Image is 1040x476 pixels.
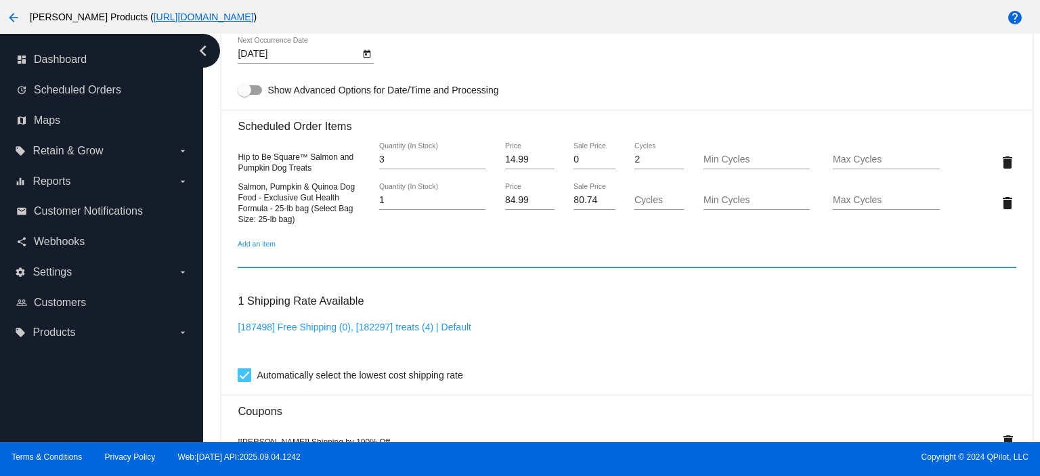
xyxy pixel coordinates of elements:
[16,115,27,126] i: map
[573,154,615,165] input: Sale Price
[16,206,27,217] i: email
[505,154,555,165] input: Price
[34,53,87,66] span: Dashboard
[634,154,684,165] input: Cycles
[16,54,27,65] i: dashboard
[379,154,485,165] input: Quantity (In Stock)
[999,195,1016,211] mat-icon: delete
[1000,433,1016,450] mat-icon: delete
[177,146,188,156] i: arrow_drop_down
[634,195,684,206] input: Cycles
[32,175,70,188] span: Reports
[177,267,188,278] i: arrow_drop_down
[16,110,188,131] a: map Maps
[34,205,143,217] span: Customer Notifications
[178,452,301,462] a: Web:[DATE] API:2025.09.04.1242
[999,154,1016,171] mat-icon: delete
[16,231,188,253] a: share Webhooks
[105,452,156,462] a: Privacy Policy
[32,266,72,278] span: Settings
[238,182,355,224] span: Salmon, Pumpkin & Quinoa Dog Food - Exclusive Gut Health Formula - 25-lb bag (Select Bag Size: 25...
[573,195,615,206] input: Sale Price
[833,154,939,165] input: Max Cycles
[32,326,75,339] span: Products
[34,236,85,248] span: Webhooks
[15,146,26,156] i: local_offer
[192,40,214,62] i: chevron_left
[15,327,26,338] i: local_offer
[16,292,188,313] a: people_outline Customers
[15,176,26,187] i: equalizer
[177,327,188,338] i: arrow_drop_down
[238,437,390,447] span: [[PERSON_NAME]] Shipping by 100% Off
[34,114,60,127] span: Maps
[238,286,364,316] h3: 1 Shipping Rate Available
[16,79,188,101] a: update Scheduled Orders
[379,195,485,206] input: Quantity (In Stock)
[34,297,86,309] span: Customers
[15,267,26,278] i: settings
[703,195,810,206] input: Min Cycles
[16,297,27,308] i: people_outline
[1007,9,1023,26] mat-icon: help
[238,253,1016,263] input: Add an item
[154,12,254,22] a: [URL][DOMAIN_NAME]
[32,145,103,157] span: Retain & Grow
[16,236,27,247] i: share
[238,322,471,332] a: [187498] Free Shipping (0), [182297] treats (4) | Default
[34,84,121,96] span: Scheduled Orders
[703,154,810,165] input: Min Cycles
[505,195,555,206] input: Price
[16,49,188,70] a: dashboard Dashboard
[532,452,1028,462] span: Copyright © 2024 QPilot, LLC
[267,83,498,97] span: Show Advanced Options for Date/Time and Processing
[177,176,188,187] i: arrow_drop_down
[12,452,82,462] a: Terms & Conditions
[16,85,27,95] i: update
[238,152,353,173] span: Hip to Be Square™ Salmon and Pumpkin Dog Treats
[238,110,1016,133] h3: Scheduled Order Items
[257,367,462,383] span: Automatically select the lowest cost shipping rate
[30,12,257,22] span: [PERSON_NAME] Products ( )
[238,395,1016,418] h3: Coupons
[833,195,939,206] input: Max Cycles
[5,9,22,26] mat-icon: arrow_back
[360,46,374,60] button: Open calendar
[16,200,188,222] a: email Customer Notifications
[238,49,360,60] input: Next Occurrence Date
